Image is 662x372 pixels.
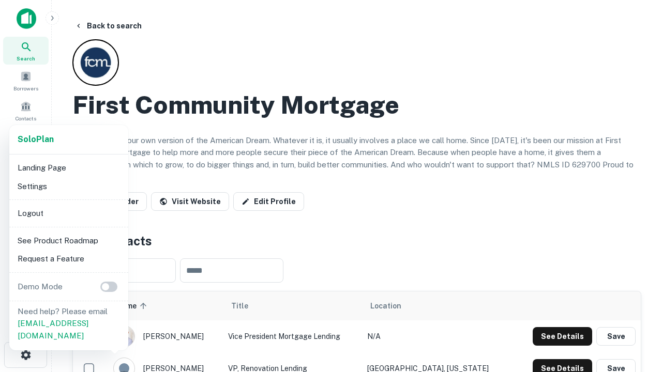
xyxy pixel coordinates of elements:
a: [EMAIL_ADDRESS][DOMAIN_NAME] [18,319,88,340]
li: Settings [13,177,124,196]
iframe: Chat Widget [610,256,662,306]
li: Landing Page [13,159,124,177]
p: Need help? Please email [18,305,120,342]
li: See Product Roadmap [13,231,124,250]
li: Request a Feature [13,250,124,268]
strong: Solo Plan [18,134,54,144]
li: Logout [13,204,124,223]
a: SoloPlan [18,133,54,146]
p: Demo Mode [13,281,67,293]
